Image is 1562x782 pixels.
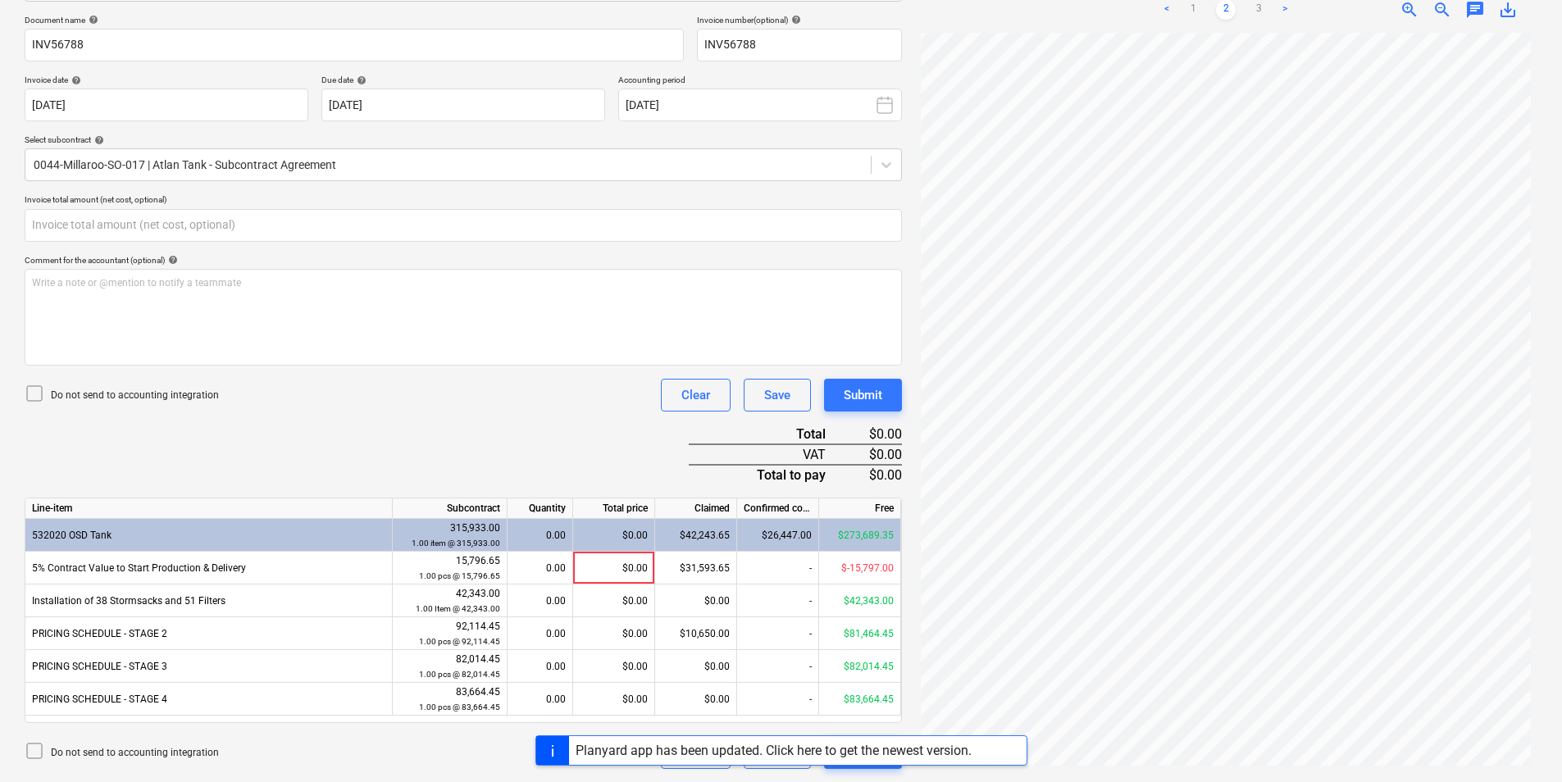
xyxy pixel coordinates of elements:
p: Accounting period [618,75,902,89]
div: $0.00 [573,552,655,584]
div: $81,464.45 [819,617,901,650]
span: help [353,75,367,85]
div: $273,689.35 [819,519,901,552]
div: 83,664.45 [399,684,500,715]
div: VAT [689,444,853,465]
p: Invoice total amount (net cost, optional) [25,194,902,208]
input: Due date not specified [321,89,605,121]
div: Planyard app has been updated. Click here to get the newest version. [576,743,972,758]
div: $0.00 [573,650,655,683]
div: 0.00 [514,683,566,716]
div: Submit [844,384,882,406]
div: Line-item [25,498,393,519]
span: help [788,15,801,25]
div: $0.00 [852,444,901,465]
div: $0.00 [655,650,737,683]
p: Do not send to accounting integration [51,389,219,402]
small: 1.00 pcs @ 92,114.45 [419,637,500,646]
div: $0.00 [573,617,655,650]
button: Save [744,379,811,411]
div: Comment for the accountant (optional) [25,255,902,266]
button: Clear [661,379,731,411]
span: help [91,135,104,145]
div: Invoice number (optional) [697,15,902,25]
div: Invoice date [25,75,308,85]
div: $26,447.00 [737,519,819,552]
div: Save [764,384,790,406]
div: 0.00 [514,650,566,683]
div: - [737,552,819,584]
span: 532020 OSD Tank [32,530,112,541]
div: Free [819,498,901,519]
div: Total price [573,498,655,519]
div: - [737,650,819,683]
div: Total [689,425,853,444]
button: Submit [824,379,902,411]
div: Confirmed costs [737,498,819,519]
input: Invoice date not specified [25,89,308,121]
input: Document name [25,29,684,61]
div: $0.00 [655,584,737,617]
div: $0.00 [852,425,901,444]
small: 1.00 Item @ 42,343.00 [416,604,500,613]
div: Subcontract [393,498,508,519]
div: Select subcontract [25,134,902,145]
div: $10,650.00 [655,617,737,650]
div: 0.00 [514,584,566,617]
div: $0.00 [573,683,655,716]
div: $83,664.45 [819,683,901,716]
div: - [737,584,819,617]
div: Due date [321,75,605,85]
div: $0.00 [573,519,655,552]
small: 1.00 pcs @ 15,796.65 [419,571,500,580]
div: Clear [681,384,710,406]
div: $82,014.45 [819,650,901,683]
div: $0.00 [655,683,737,716]
div: $0.00 [573,584,655,617]
span: help [165,255,178,265]
div: 15,796.65 [399,553,500,584]
div: $0.00 [852,465,901,484]
div: 92,114.45 [399,619,500,649]
div: - [737,617,819,650]
div: Quantity [508,498,573,519]
small: 1.00 pcs @ 83,664.45 [419,702,500,712]
div: 0.00 [514,519,566,552]
div: $31,593.65 [655,552,737,584]
div: Total to pay [689,465,853,484]
span: PRICING SCHEDULE - STAGE 4 [32,693,167,705]
div: 315,933.00 [399,521,500,551]
div: 0.00 [514,552,566,584]
input: Invoice number [697,29,902,61]
span: 5% Contract Value to Start Production & Delivery [32,562,246,574]
span: PRICING SCHEDULE - STAGE 3 [32,661,167,672]
span: PRICING SCHEDULE - STAGE 2 [32,628,167,639]
span: help [68,75,81,85]
small: 1.00 item @ 315,933.00 [412,539,500,548]
button: [DATE] [618,89,902,121]
div: $42,343.00 [819,584,901,617]
div: 82,014.45 [399,652,500,682]
div: 0.00 [514,617,566,650]
input: Invoice total amount (net cost, optional) [25,209,902,242]
div: - [737,683,819,716]
div: $-15,797.00 [819,552,901,584]
div: 42,343.00 [399,586,500,616]
div: Claimed [655,498,737,519]
div: Document name [25,15,684,25]
span: Installation of 38 Stormsacks and 51 Filters [32,595,225,607]
span: help [85,15,98,25]
small: 1.00 pcs @ 82,014.45 [419,670,500,679]
div: $42,243.65 [655,519,737,552]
